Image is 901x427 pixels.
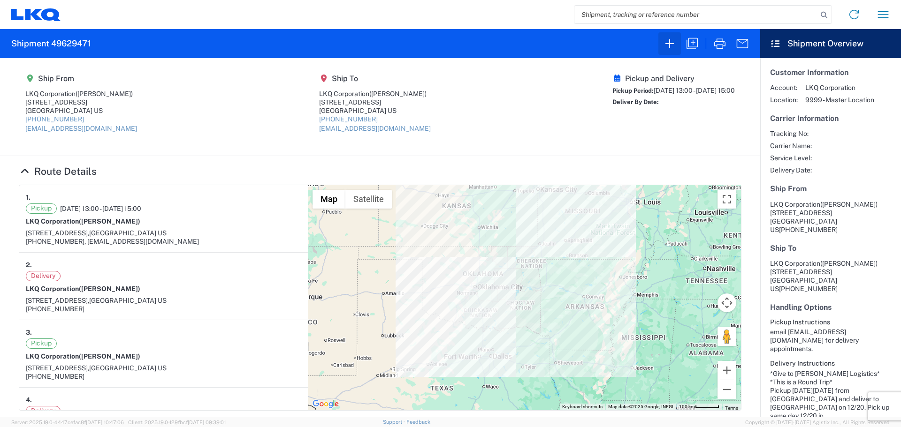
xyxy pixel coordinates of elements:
[612,74,735,83] h5: Pickup and Delivery
[19,165,97,177] a: Hide Details
[770,96,798,104] span: Location:
[770,114,891,123] h5: Carrier Information
[26,364,89,372] span: [STREET_ADDRESS],
[26,285,140,292] strong: LKQ Corporation
[770,209,832,217] span: [STREET_ADDRESS]
[310,398,341,410] a: Open this area in Google Maps (opens a new window)
[26,192,31,203] strong: 1.
[25,98,137,106] div: [STREET_ADDRESS]
[26,237,301,246] div: [PHONE_NUMBER], [EMAIL_ADDRESS][DOMAIN_NAME]
[770,201,820,208] span: LKQ Corporation
[718,327,736,346] button: Drag Pegman onto the map to open Street View
[26,217,140,225] strong: LKQ Corporation
[26,305,301,313] div: [PHONE_NUMBER]
[612,98,659,105] span: Deliver By Date:
[26,229,89,237] span: [STREET_ADDRESS],
[779,285,838,292] span: [PHONE_NUMBER]
[770,318,891,326] h6: Pickup Instructions
[79,217,140,225] span: ([PERSON_NAME])
[406,419,430,425] a: Feedback
[718,380,736,399] button: Zoom out
[770,68,891,77] h5: Customer Information
[779,226,838,233] span: [PHONE_NUMBER]
[79,285,140,292] span: ([PERSON_NAME])
[26,394,32,406] strong: 4.
[770,166,812,174] span: Delivery Date:
[319,98,431,106] div: [STREET_ADDRESS]
[654,87,735,94] span: [DATE] 13:00 - [DATE] 15:00
[770,260,878,276] span: LKQ Corporation [STREET_ADDRESS]
[25,90,137,98] div: LKQ Corporation
[79,352,140,360] span: ([PERSON_NAME])
[383,419,406,425] a: Support
[319,90,431,98] div: LKQ Corporation
[770,328,891,353] div: email [EMAIL_ADDRESS][DOMAIN_NAME] for delivery appointments.
[676,404,722,410] button: Map Scale: 100 km per 48 pixels
[770,360,891,367] h6: Delivery Instructions
[11,38,91,49] h2: Shipment 49629471
[26,203,57,214] span: Pickup
[770,259,891,293] address: [GEOGRAPHIC_DATA] US
[319,125,431,132] a: [EMAIL_ADDRESS][DOMAIN_NAME]
[11,420,124,425] span: Server: 2025.19.0-d447cefac8f
[770,83,798,92] span: Account:
[319,115,378,123] a: [PHONE_NUMBER]
[89,364,167,372] span: [GEOGRAPHIC_DATA] US
[820,260,878,267] span: ([PERSON_NAME])
[25,115,84,123] a: [PHONE_NUMBER]
[89,297,167,304] span: [GEOGRAPHIC_DATA] US
[820,201,878,208] span: ([PERSON_NAME])
[310,398,341,410] img: Google
[86,420,124,425] span: [DATE] 10:47:06
[26,259,32,271] strong: 2.
[26,372,301,381] div: [PHONE_NUMBER]
[319,74,431,83] h5: Ship To
[770,244,891,253] h5: Ship To
[26,327,32,338] strong: 3.
[745,418,890,427] span: Copyright © [DATE]-[DATE] Agistix Inc., All Rights Reserved
[760,29,901,58] header: Shipment Overview
[26,271,61,281] span: Delivery
[612,87,654,94] span: Pickup Period:
[608,404,673,409] span: Map data ©2025 Google, INEGI
[319,106,431,115] div: [GEOGRAPHIC_DATA] US
[128,420,226,425] span: Client: 2025.19.0-129fbcf
[679,404,695,409] span: 100 km
[26,297,89,304] span: [STREET_ADDRESS],
[60,204,141,213] span: [DATE] 13:00 - [DATE] 15:00
[770,154,812,162] span: Service Level:
[770,303,891,312] h5: Handling Options
[26,406,61,416] span: Delivery
[26,338,57,349] span: Pickup
[313,190,345,209] button: Show street map
[25,125,137,132] a: [EMAIL_ADDRESS][DOMAIN_NAME]
[770,142,812,150] span: Carrier Name:
[345,190,392,209] button: Show satellite imagery
[25,74,137,83] h5: Ship From
[718,361,736,380] button: Zoom in
[770,129,812,138] span: Tracking No:
[188,420,226,425] span: [DATE] 09:39:01
[805,83,874,92] span: LKQ Corporation
[718,293,736,312] button: Map camera controls
[725,405,738,411] a: Terms
[574,6,817,23] input: Shipment, tracking or reference number
[770,184,891,193] h5: Ship From
[26,352,140,360] strong: LKQ Corporation
[25,106,137,115] div: [GEOGRAPHIC_DATA] US
[369,90,427,97] span: ([PERSON_NAME])
[89,229,167,237] span: [GEOGRAPHIC_DATA] US
[770,200,891,234] address: [GEOGRAPHIC_DATA] US
[718,190,736,209] button: Toggle fullscreen view
[805,96,874,104] span: 9999 - Master Location
[562,404,603,410] button: Keyboard shortcuts
[76,90,133,97] span: ([PERSON_NAME])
